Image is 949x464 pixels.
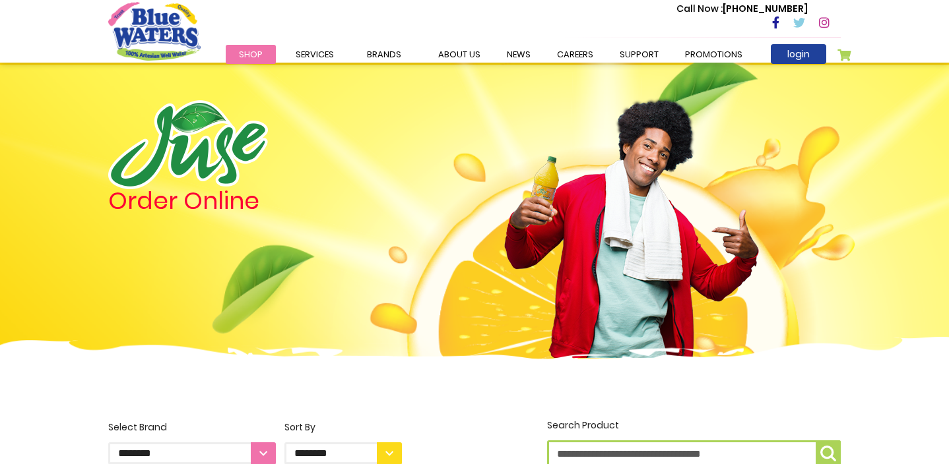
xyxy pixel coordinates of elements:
a: Shop [226,45,276,64]
a: News [494,45,544,64]
h4: Order Online [108,189,402,213]
span: Services [296,48,334,61]
a: careers [544,45,606,64]
a: Brands [354,45,414,64]
a: support [606,45,672,64]
span: Brands [367,48,401,61]
p: [PHONE_NUMBER] [676,2,808,16]
img: logo [108,100,268,189]
a: login [771,44,826,64]
a: store logo [108,2,201,60]
span: Shop [239,48,263,61]
img: search-icon.png [820,446,836,461]
img: man.png [503,76,760,358]
a: Promotions [672,45,756,64]
a: about us [425,45,494,64]
span: Call Now : [676,2,723,15]
a: Services [282,45,347,64]
div: Sort By [284,420,402,434]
